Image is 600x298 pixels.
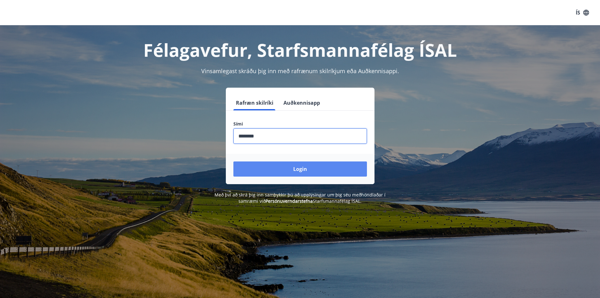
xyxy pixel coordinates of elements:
[233,161,367,177] button: Login
[266,198,313,204] a: Persónuverndarstefna
[214,192,386,204] span: Með því að skrá þig inn samþykkir þú að upplýsingar um þig séu meðhöndlaðar í samræmi við Starfsm...
[81,38,519,62] h1: Félagavefur, Starfsmannafélag ÍSAL
[201,67,399,75] span: Vinsamlegast skráðu þig inn með rafrænum skilríkjum eða Auðkennisappi.
[281,95,323,110] button: Auðkennisapp
[233,121,367,127] label: Sími
[572,7,592,18] button: ÍS
[233,95,276,110] button: Rafræn skilríki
